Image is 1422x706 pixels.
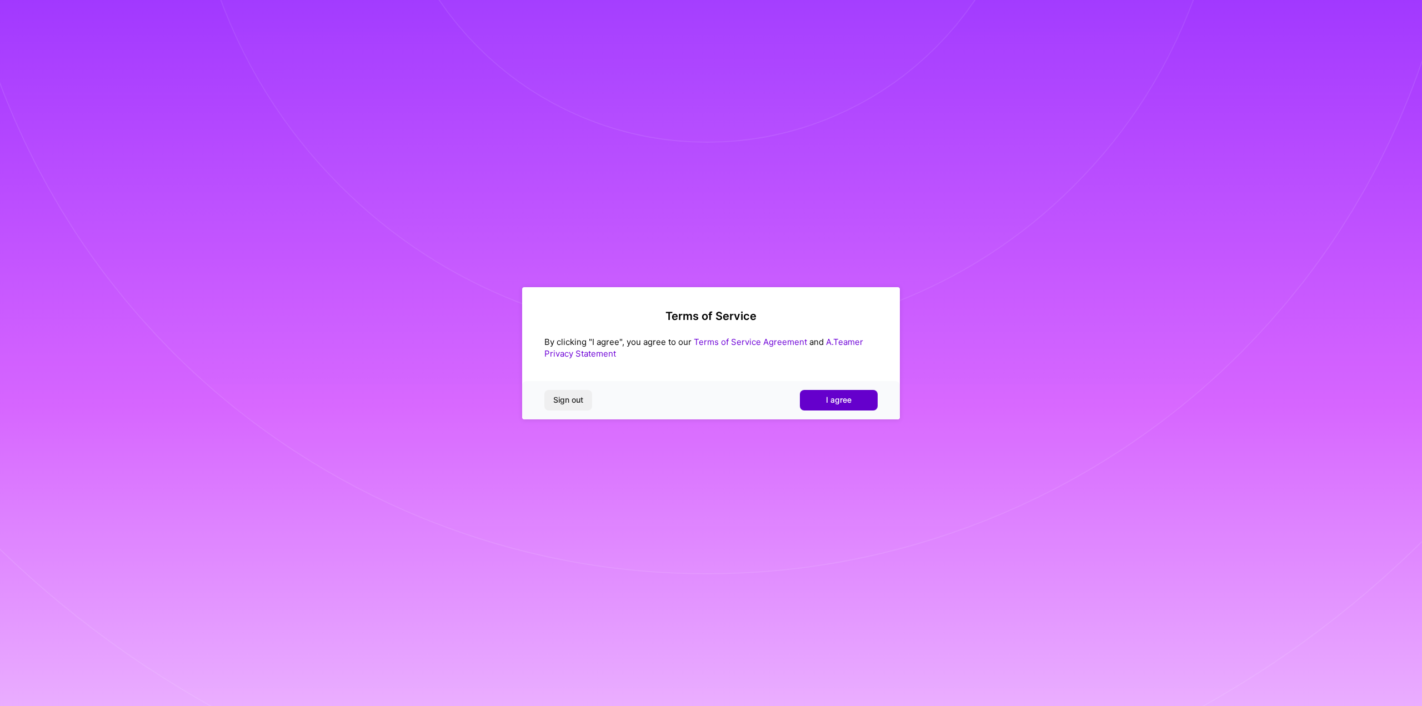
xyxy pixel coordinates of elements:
span: I agree [826,394,852,405]
button: Sign out [544,390,592,410]
div: By clicking "I agree", you agree to our and [544,336,878,359]
span: Sign out [553,394,583,405]
button: I agree [800,390,878,410]
a: Terms of Service Agreement [694,337,807,347]
h2: Terms of Service [544,309,878,323]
